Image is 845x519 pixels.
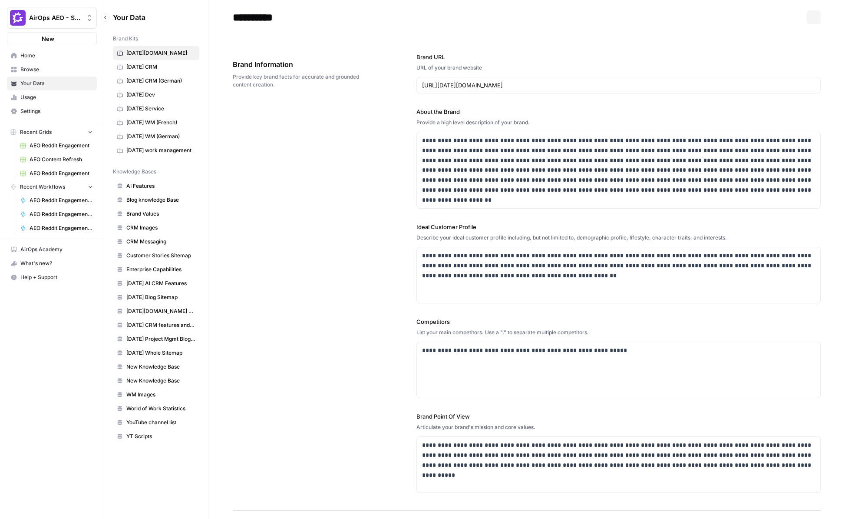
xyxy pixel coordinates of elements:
[416,317,821,326] label: Competitors
[7,7,97,29] button: Workspace: AirOps AEO - Single Brand (Gong)
[126,405,195,413] span: World of Work Statistics
[113,332,199,346] a: [DATE] Project Mgmt Blog Sitemap
[30,224,93,232] span: AEO Reddit Engagement - Fork
[113,102,199,116] a: [DATE] Service
[126,266,195,273] span: Enterprise Capabilities
[20,107,93,115] span: Settings
[113,193,199,207] a: Blog knowledge Base
[126,238,195,246] span: CRM Messaging
[7,270,97,284] button: Help + Support
[16,207,97,221] a: AEO Reddit Engagement - Fork
[29,13,82,22] span: AirOps AEO - Single Brand (Gong)
[113,179,199,193] a: AI Features
[113,416,199,429] a: YouTube channel list
[20,52,93,60] span: Home
[20,66,93,73] span: Browse
[113,374,199,388] a: New Knowledge Base
[7,126,97,139] button: Recent Grids
[7,63,97,77] a: Browse
[126,119,195,126] span: [DATE] WM (French)
[113,276,199,290] a: [DATE] AI CRM Features
[113,116,199,130] a: [DATE] WM (French)
[126,91,195,99] span: [DATE] Dev
[126,377,195,385] span: New Knowledge Base
[113,346,199,360] a: [DATE] Whole Sitemap
[7,77,97,90] a: Your Data
[126,196,195,204] span: Blog knowledge Base
[422,81,815,90] input: www.sundaysoccer.com
[126,391,195,399] span: WM Images
[126,49,195,57] span: [DATE][DOMAIN_NAME]
[20,128,52,136] span: Recent Grids
[30,156,93,163] span: AEO Content Refresh
[20,183,65,191] span: Recent Workflows
[113,402,199,416] a: World of Work Statistics
[7,256,97,270] button: What's new?
[30,170,93,177] span: AEO Reddit Engagement
[126,146,195,154] span: [DATE] work management
[126,307,195,315] span: [DATE][DOMAIN_NAME] AI offering
[126,224,195,232] span: CRM Images
[416,329,821,336] div: List your main competitors. Use a "," to separate multiple competitors.
[113,12,189,23] span: Your Data
[16,221,97,235] a: AEO Reddit Engagement - Fork
[113,130,199,143] a: [DATE] WM (German)
[233,59,368,70] span: Brand Information
[30,210,93,218] span: AEO Reddit Engagement - Fork
[7,257,96,270] div: What's new?
[113,304,199,318] a: [DATE][DOMAIN_NAME] AI offering
[416,234,821,242] div: Describe your ideal customer profile including, but not limited to, demographic profile, lifestyl...
[7,32,97,45] button: New
[30,142,93,150] span: AEO Reddit Engagement
[126,133,195,140] span: [DATE] WM (German)
[126,105,195,113] span: [DATE] Service
[113,221,199,235] a: CRM Images
[7,90,97,104] a: Usage
[126,279,195,287] span: [DATE] AI CRM Features
[113,143,199,157] a: [DATE] work management
[20,93,93,101] span: Usage
[416,107,821,116] label: About the Brand
[416,119,821,126] div: Provide a high level description of your brand.
[20,246,93,253] span: AirOps Academy
[7,49,97,63] a: Home
[30,196,93,204] span: AEO Reddit Engagement - Fork
[416,223,821,231] label: Ideal Customer Profile
[113,360,199,374] a: New Knowledge Base
[126,182,195,190] span: AI Features
[126,363,195,371] span: New Knowledge Base
[42,34,54,43] span: New
[126,77,195,85] span: [DATE] CRM (German)
[113,88,199,102] a: [DATE] Dev
[416,53,821,61] label: Brand URL
[113,35,138,43] span: Brand Kits
[7,243,97,256] a: AirOps Academy
[416,412,821,421] label: Brand Point Of View
[113,207,199,221] a: Brand Values
[7,104,97,118] a: Settings
[113,60,199,74] a: [DATE] CRM
[113,388,199,402] a: WM Images
[113,74,199,88] a: [DATE] CRM (German)
[16,153,97,166] a: AEO Content Refresh
[126,293,195,301] span: [DATE] Blog Sitemap
[113,168,156,176] span: Knowledge Bases
[126,432,195,440] span: YT Scripts
[126,252,195,259] span: Customer Stories Sitemap
[126,210,195,218] span: Brand Values
[126,63,195,71] span: [DATE] CRM
[16,139,97,153] a: AEO Reddit Engagement
[233,73,368,89] span: Provide key brand facts for accurate and grounded content creation.
[416,64,821,72] div: URL of your brand website
[416,423,821,431] div: Articulate your brand's mission and core values.
[113,290,199,304] a: [DATE] Blog Sitemap
[126,349,195,357] span: [DATE] Whole Sitemap
[126,419,195,426] span: YouTube channel list
[16,166,97,180] a: AEO Reddit Engagement
[7,180,97,193] button: Recent Workflows
[16,193,97,207] a: AEO Reddit Engagement - Fork
[113,429,199,443] a: YT Scripts
[113,263,199,276] a: Enterprise Capabilities
[10,10,26,26] img: AirOps AEO - Single Brand (Gong) Logo
[126,335,195,343] span: [DATE] Project Mgmt Blog Sitemap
